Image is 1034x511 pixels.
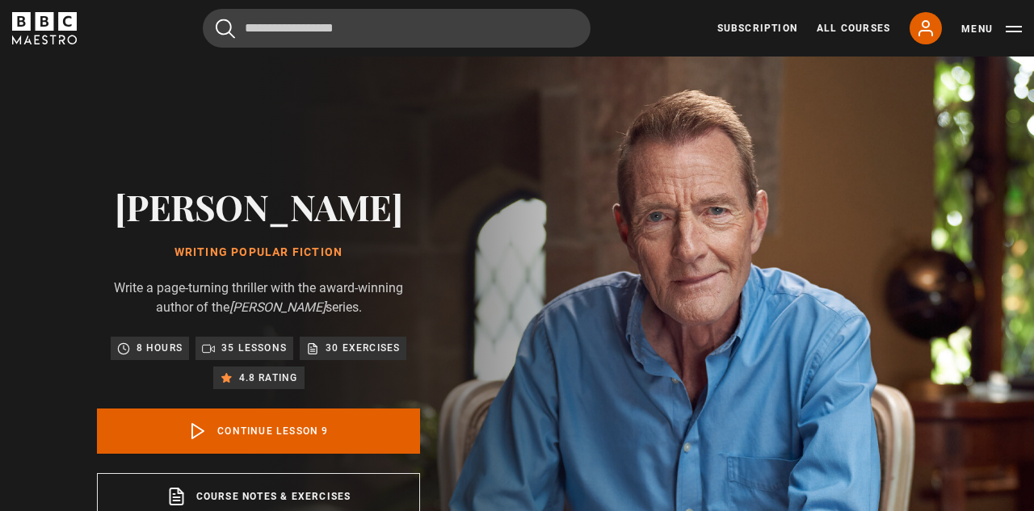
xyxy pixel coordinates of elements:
svg: BBC Maestro [12,12,77,44]
p: 8 hours [137,340,183,356]
p: 4.8 rating [239,370,298,386]
p: 35 lessons [221,340,287,356]
p: Write a page-turning thriller with the award-winning author of the series. [97,279,420,317]
p: 30 exercises [326,340,400,356]
a: Subscription [717,21,797,36]
a: All Courses [817,21,890,36]
h2: [PERSON_NAME] [97,186,420,227]
input: Search [203,9,591,48]
i: [PERSON_NAME] [229,299,326,315]
h1: Writing Popular Fiction [97,246,420,259]
button: Toggle navigation [961,21,1022,37]
a: Continue lesson 9 [97,408,420,454]
button: Submit the search query [216,19,235,39]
